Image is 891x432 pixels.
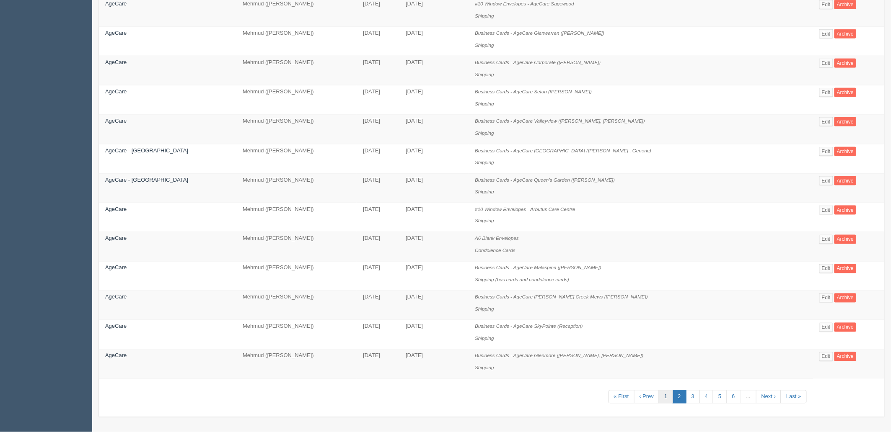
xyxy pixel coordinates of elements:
[834,88,856,97] a: Archive
[357,27,399,56] td: [DATE]
[659,390,673,404] a: 1
[819,147,833,156] a: Edit
[713,390,727,404] a: 5
[699,390,713,404] a: 4
[399,320,469,350] td: [DATE]
[105,147,188,154] a: AgeCare - [GEOGRAPHIC_DATA]
[236,232,357,261] td: Mehmud ([PERSON_NAME])
[819,176,833,185] a: Edit
[673,390,686,404] a: 2
[819,88,833,97] a: Edit
[357,85,399,115] td: [DATE]
[357,350,399,379] td: [DATE]
[105,88,127,95] a: AgeCare
[105,294,127,300] a: AgeCare
[475,218,494,224] i: Shipping
[105,206,127,212] a: AgeCare
[475,206,575,212] i: #10 Window Envelopes - Arbutus Care Centre
[105,323,127,329] a: AgeCare
[475,101,494,106] i: Shipping
[357,262,399,291] td: [DATE]
[475,59,601,65] i: Business Cards - AgeCare Corporate ([PERSON_NAME])
[399,203,469,232] td: [DATE]
[819,352,833,361] a: Edit
[475,118,645,123] i: Business Cards - AgeCare Valleyview ([PERSON_NAME], [PERSON_NAME])
[357,291,399,320] td: [DATE]
[834,206,856,215] a: Archive
[475,42,494,48] i: Shipping
[740,390,756,404] a: …
[236,291,357,320] td: Mehmud ([PERSON_NAME])
[756,390,782,404] a: Next ›
[819,235,833,244] a: Edit
[357,203,399,232] td: [DATE]
[105,177,188,183] a: AgeCare - [GEOGRAPHIC_DATA]
[236,203,357,232] td: Mehmud ([PERSON_NAME])
[357,56,399,85] td: [DATE]
[236,85,357,115] td: Mehmud ([PERSON_NAME])
[475,1,574,6] i: #10 Window Envelopes - AgeCare Sagewood
[236,262,357,291] td: Mehmud ([PERSON_NAME])
[399,291,469,320] td: [DATE]
[475,189,494,194] i: Shipping
[727,390,741,404] a: 6
[399,262,469,291] td: [DATE]
[475,277,569,283] i: Shipping (bus cards and condolence cards)
[819,117,833,126] a: Edit
[834,293,856,303] a: Archive
[236,173,357,203] td: Mehmud ([PERSON_NAME])
[236,27,357,56] td: Mehmud ([PERSON_NAME])
[399,232,469,261] td: [DATE]
[105,0,127,7] a: AgeCare
[834,147,856,156] a: Archive
[475,13,494,18] i: Shipping
[399,350,469,379] td: [DATE]
[357,115,399,144] td: [DATE]
[475,336,494,341] i: Shipping
[475,130,494,136] i: Shipping
[834,176,856,185] a: Archive
[399,144,469,173] td: [DATE]
[236,144,357,173] td: Mehmud ([PERSON_NAME])
[819,59,833,68] a: Edit
[399,173,469,203] td: [DATE]
[475,294,648,300] i: Business Cards - AgeCare [PERSON_NAME] Creek Mews ([PERSON_NAME])
[686,390,700,404] a: 3
[819,293,833,303] a: Edit
[819,29,833,39] a: Edit
[475,177,615,183] i: Business Cards - AgeCare Queen’s Garden ([PERSON_NAME])
[105,59,127,65] a: AgeCare
[357,173,399,203] td: [DATE]
[357,232,399,261] td: [DATE]
[834,235,856,244] a: Archive
[475,353,643,358] i: Business Cards - AgeCare Glenmore ([PERSON_NAME], [PERSON_NAME])
[399,27,469,56] td: [DATE]
[357,144,399,173] td: [DATE]
[475,324,583,329] i: Business Cards - AgeCare SkyPointe (Reception)
[834,117,856,126] a: Archive
[475,148,651,153] i: Business Cards - AgeCare [GEOGRAPHIC_DATA] ([PERSON_NAME] , Generic)
[236,115,357,144] td: Mehmud ([PERSON_NAME])
[399,115,469,144] td: [DATE]
[834,323,856,332] a: Archive
[399,85,469,115] td: [DATE]
[105,235,127,242] a: AgeCare
[819,206,833,215] a: Edit
[834,264,856,273] a: Archive
[475,306,494,312] i: Shipping
[357,320,399,350] td: [DATE]
[475,265,601,270] i: Business Cards - AgeCare Malaspina ([PERSON_NAME])
[475,248,515,253] i: Condolence Cards
[105,352,127,359] a: AgeCare
[105,30,127,36] a: AgeCare
[475,30,604,36] i: Business Cards - AgeCare Glenwarren ([PERSON_NAME])
[399,56,469,85] td: [DATE]
[236,320,357,350] td: Mehmud ([PERSON_NAME])
[834,29,856,39] a: Archive
[236,350,357,379] td: Mehmud ([PERSON_NAME])
[475,236,519,241] i: A6 Blank Envelopes
[475,89,592,94] i: Business Cards - AgeCare Seton ([PERSON_NAME])
[781,390,806,404] a: Last »
[475,72,494,77] i: Shipping
[834,352,856,361] a: Archive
